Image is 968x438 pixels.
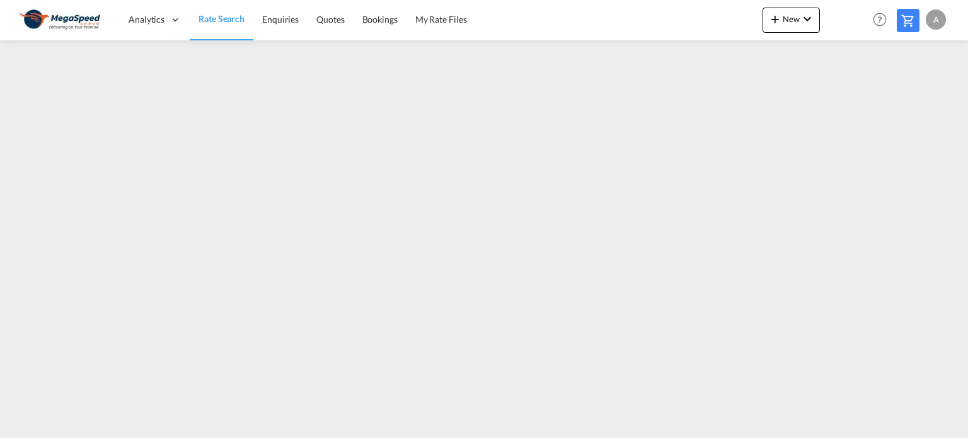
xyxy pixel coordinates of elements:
[129,13,164,26] span: Analytics
[768,11,783,26] md-icon: icon-plus 400-fg
[199,13,245,24] span: Rate Search
[415,14,467,25] span: My Rate Files
[926,9,946,30] div: A
[869,9,890,30] span: Help
[362,14,398,25] span: Bookings
[800,11,815,26] md-icon: icon-chevron-down
[768,14,815,24] span: New
[869,9,897,32] div: Help
[262,14,299,25] span: Enquiries
[19,6,104,34] img: ad002ba0aea611eda5429768204679d3.JPG
[763,8,820,33] button: icon-plus 400-fgNewicon-chevron-down
[316,14,344,25] span: Quotes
